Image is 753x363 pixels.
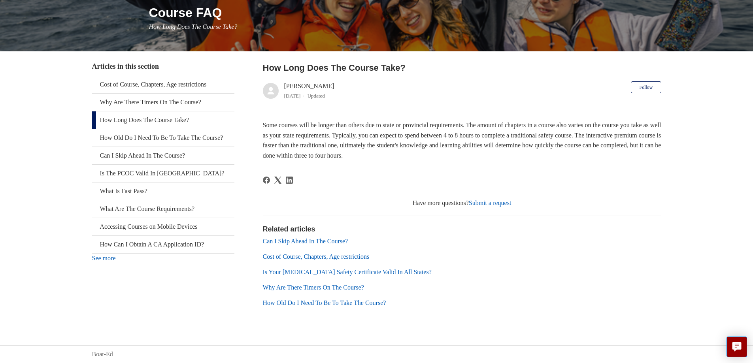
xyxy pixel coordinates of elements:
[92,111,234,129] a: How Long Does The Course Take?
[286,177,293,184] svg: Share this page on LinkedIn
[263,253,370,260] a: Cost of Course, Chapters, Age restrictions
[263,177,270,184] a: Facebook
[263,284,364,291] a: Why Are There Timers On The Course?
[92,200,234,218] a: What Are The Course Requirements?
[92,255,116,261] a: See more
[263,224,661,235] h2: Related articles
[263,269,432,275] a: Is Your [MEDICAL_DATA] Safety Certificate Valid In All States?
[149,23,238,30] span: How Long Does The Course Take?
[92,182,234,200] a: What Is Fast Pass?
[263,120,661,160] p: Some courses will be longer than others due to state or provincial requirements. The amount of ch...
[92,94,234,111] a: Why Are There Timers On The Course?
[92,62,159,70] span: Articles in this section
[92,218,234,235] a: Accessing Courses on Mobile Devices
[308,93,325,99] li: Updated
[274,177,281,184] svg: Share this page on X Corp
[286,177,293,184] a: LinkedIn
[284,93,301,99] time: 03/21/2024, 11:28
[92,165,234,182] a: Is The PCOC Valid In [GEOGRAPHIC_DATA]?
[92,147,234,164] a: Can I Skip Ahead In The Course?
[92,76,234,93] a: Cost of Course, Chapters, Age restrictions
[149,3,661,22] h1: Course FAQ
[92,129,234,147] a: How Old Do I Need To Be To Take The Course?
[263,61,661,74] h2: How Long Does The Course Take?
[727,337,747,357] button: Live chat
[263,198,661,208] div: Have more questions?
[263,238,348,245] a: Can I Skip Ahead In The Course?
[92,236,234,253] a: How Can I Obtain A CA Application ID?
[284,81,334,100] div: [PERSON_NAME]
[631,81,661,93] button: Follow Article
[92,350,113,359] a: Boat-Ed
[263,177,270,184] svg: Share this page on Facebook
[274,177,281,184] a: X Corp
[469,199,511,206] a: Submit a request
[263,299,386,306] a: How Old Do I Need To Be To Take The Course?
